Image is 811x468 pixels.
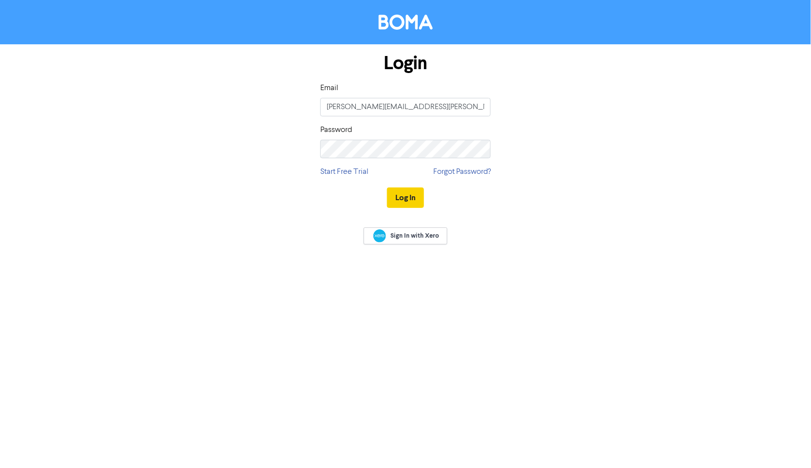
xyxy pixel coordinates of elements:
iframe: Chat Widget [762,421,811,468]
a: Sign In with Xero [364,227,447,244]
span: Sign In with Xero [390,231,439,240]
img: Xero logo [373,229,386,243]
label: Email [320,82,338,94]
button: Log In [387,187,424,208]
label: Password [320,124,352,136]
a: Forgot Password? [433,166,491,178]
a: Start Free Trial [320,166,369,178]
h1: Login [320,52,491,75]
img: BOMA Logo [379,15,433,30]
